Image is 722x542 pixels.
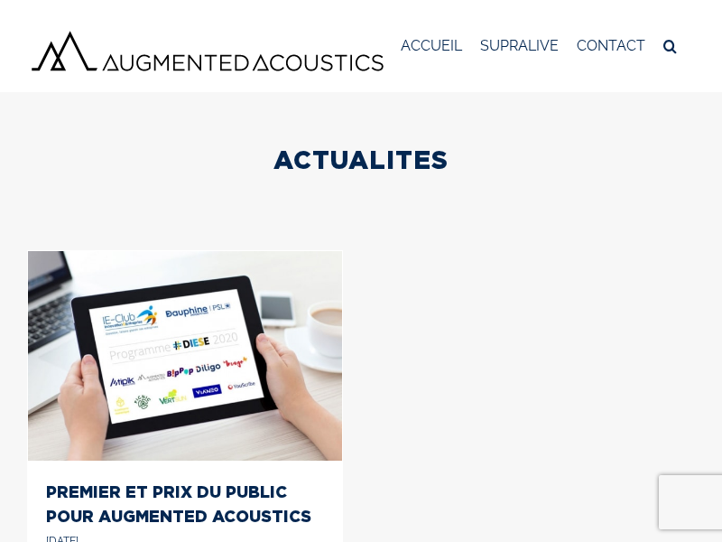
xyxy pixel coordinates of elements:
[401,39,462,53] span: ACCUEIL
[401,14,462,79] a: ACCUEIL
[46,482,311,525] a: PREMIER ET PRIX DU PUBLIC POUR AUGMENTED ACOUSTICS
[480,39,559,53] span: SUPRALIVE
[480,14,559,79] a: SUPRALIVE
[577,14,645,79] a: CONTACT
[663,14,677,79] a: Recherche
[28,251,342,461] img: ie club x Augmented Acoustics
[401,14,695,79] nav: Menu principal
[577,39,645,53] span: CONTACT
[27,27,388,75] img: Augmented Acoustics Logo
[27,142,695,177] h1: ACTUALITES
